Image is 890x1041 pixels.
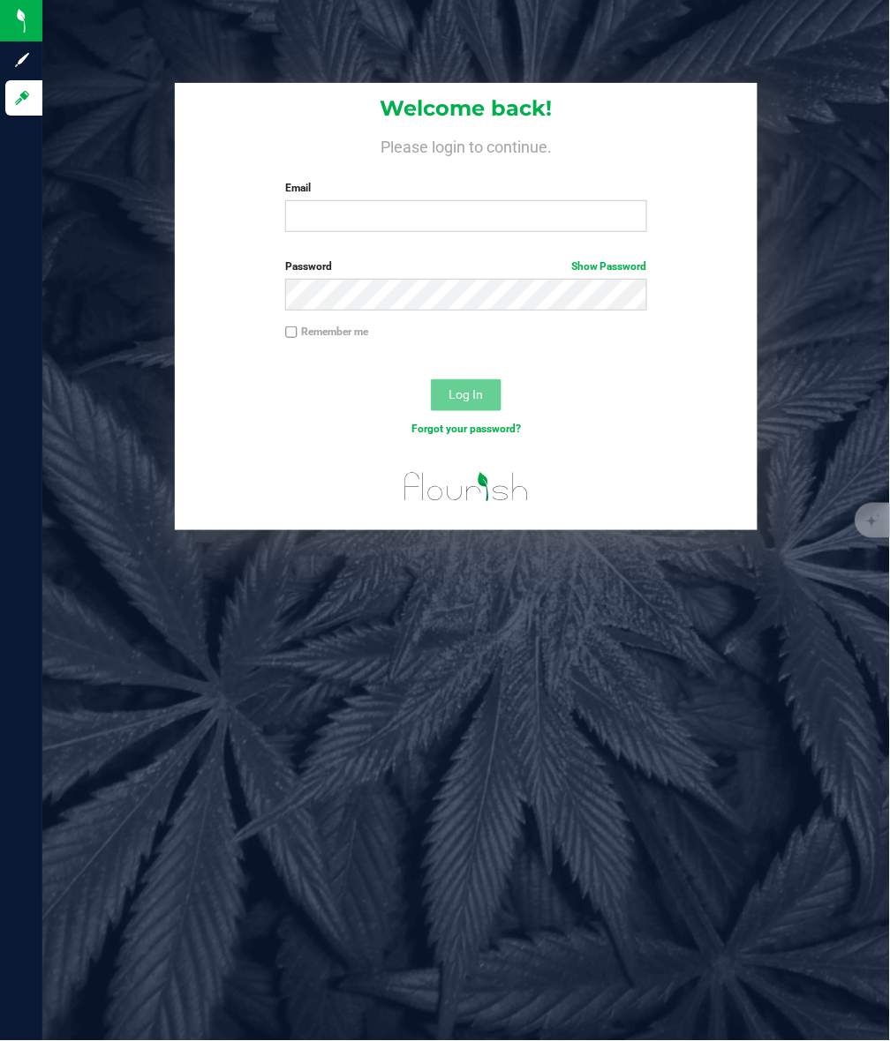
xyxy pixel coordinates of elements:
[285,260,332,273] span: Password
[175,134,758,155] h4: Please login to continue.
[571,260,647,273] a: Show Password
[431,379,502,411] button: Log In
[285,326,298,339] input: Remember me
[13,89,31,107] inline-svg: Log in
[411,423,521,435] a: Forgot your password?
[285,180,647,196] label: Email
[13,51,31,69] inline-svg: Sign up
[394,455,539,519] img: flourish_logo.svg
[285,324,368,340] label: Remember me
[449,387,484,401] span: Log In
[175,97,758,120] h1: Welcome back!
